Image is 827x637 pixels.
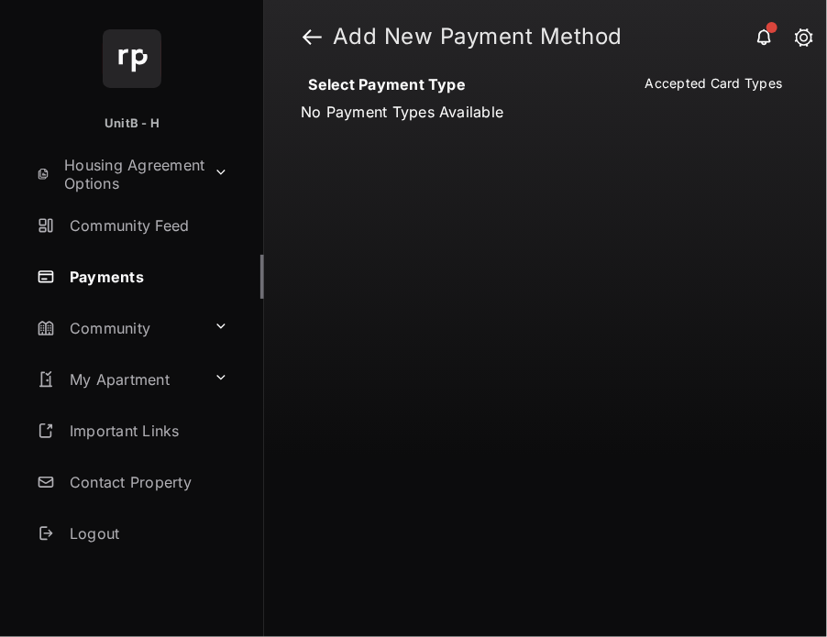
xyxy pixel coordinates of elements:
[645,75,790,91] span: Accepted Card Types
[29,460,264,504] a: Contact Property
[29,152,206,196] a: Housing Agreement Options
[29,511,264,555] a: Logout
[29,203,264,247] a: Community Feed
[29,357,206,401] a: My Apartment
[29,409,236,453] a: Important Links
[301,103,550,121] ul: No Payment Types Available
[105,115,160,133] p: UnitB - H
[29,255,264,299] a: Payments
[29,306,206,350] a: Community
[333,26,798,48] strong: Add New Payment Method
[301,75,550,93] h4: Select Payment Type
[103,29,161,88] img: svg+xml;base64,PHN2ZyB4bWxucz0iaHR0cDovL3d3dy53My5vcmcvMjAwMC9zdmciIHdpZHRoPSI2NCIgaGVpZ2h0PSI2NC...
